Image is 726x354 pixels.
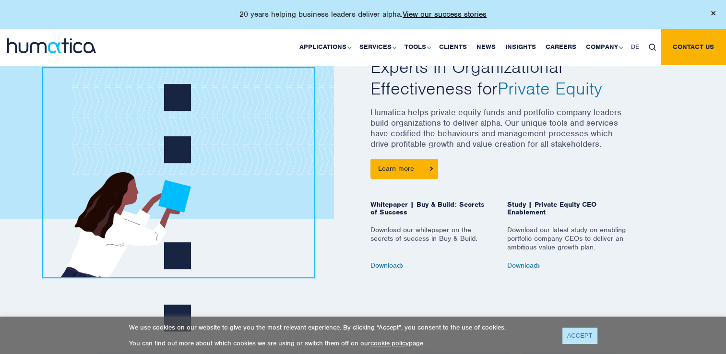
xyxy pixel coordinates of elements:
a: Services [355,29,400,65]
a: Insights [500,29,541,65]
a: Learn more [370,159,438,179]
a: Company [581,29,626,65]
h2: Experts in Organizational Effectiveness for [370,56,630,100]
p: Humatica helps private equity funds and portfolio company leaders build organizations to deliver ... [370,107,630,159]
p: You can find out more about which cookies we are using or switch them off on our page. [129,339,550,347]
a: Careers [541,29,581,65]
a: View our success stories [403,10,487,19]
a: Download [507,261,540,270]
a: Clients [434,29,472,65]
a: Contact us [661,29,726,65]
img: search_icon [649,44,656,51]
img: arrowicon [430,166,433,171]
span: Private Equity [498,77,602,99]
a: Applications [295,29,355,65]
p: Download our latest study on enabling portfolio company CEOs to deliver an ambitious value growth... [507,225,630,261]
a: ACCEPT [562,328,597,343]
p: We use cookies on our website to give you the most relevant experience. By clicking “Accept”, you... [129,323,550,331]
a: News [472,29,500,65]
img: arrow2 [401,264,404,268]
a: Download [370,261,404,270]
img: arrow2 [537,264,540,268]
a: DE [626,29,644,65]
a: Tools [400,29,434,65]
span: Study | Private Equity CEO Enablement [507,201,630,225]
p: Download our whitepaper on the secrets of success in Buy & Build. [370,225,493,261]
p: 20 years helping business leaders deliver alpha. [239,10,487,19]
span: DE [631,43,639,51]
a: cookie policy [370,339,409,347]
img: logo [7,38,96,53]
span: Whitepaper | Buy & Build: Secrets of Success [370,201,493,225]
